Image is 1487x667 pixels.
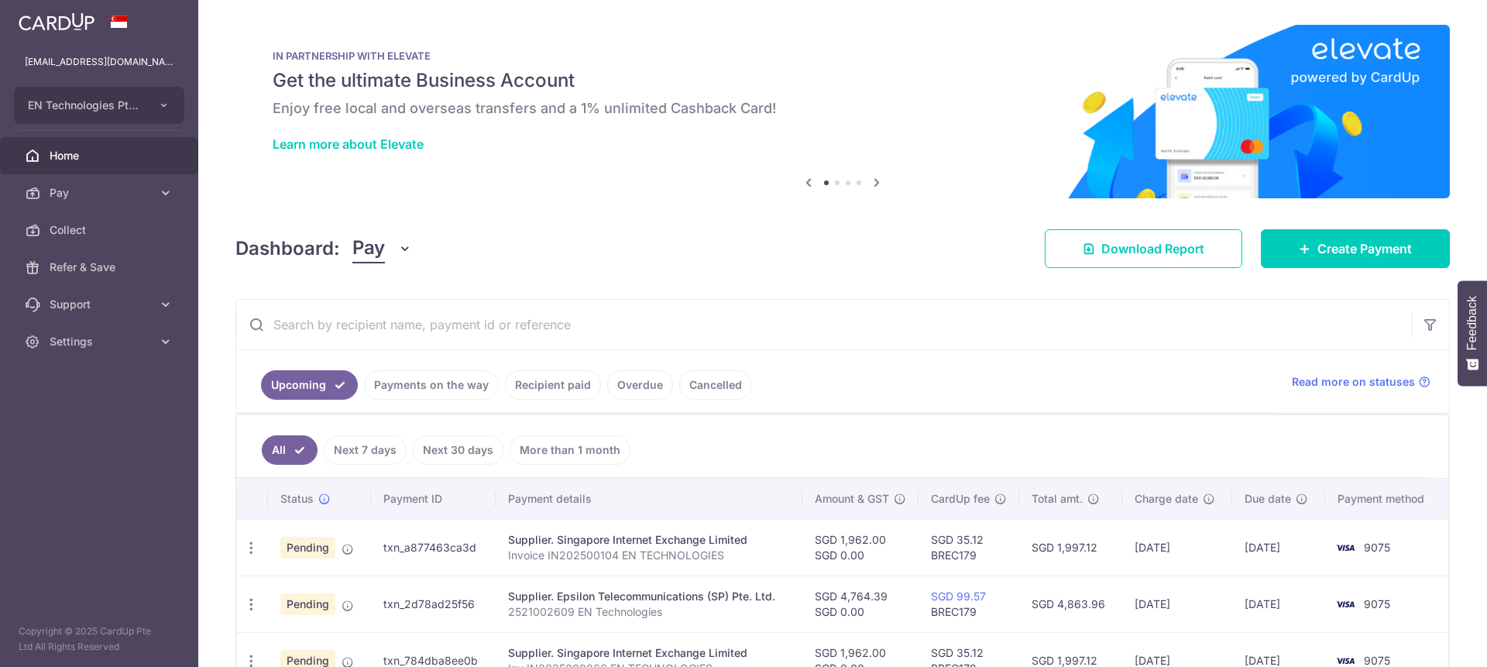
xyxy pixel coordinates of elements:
[1292,374,1430,390] a: Read more on statuses
[802,519,919,576] td: SGD 1,962.00 SGD 0.00
[352,234,412,263] button: Pay
[1387,621,1472,659] iframe: Opens a widget where you can find more information
[1232,576,1324,632] td: [DATE]
[1330,538,1361,557] img: Bank Card
[413,435,503,465] a: Next 30 days
[371,479,496,519] th: Payment ID
[50,148,152,163] span: Home
[235,25,1450,198] img: Renovation banner
[273,50,1413,62] p: IN PARTNERSHIP WITH ELEVATE
[235,235,340,263] h4: Dashboard:
[508,589,789,604] div: Supplier. Epsilon Telecommunications (SP) Pte. Ltd.
[50,222,152,238] span: Collect
[1325,479,1448,519] th: Payment method
[510,435,630,465] a: More than 1 month
[50,297,152,312] span: Support
[508,604,789,620] p: 2521002609 EN Technologies
[1122,576,1233,632] td: [DATE]
[1045,229,1242,268] a: Download Report
[371,576,496,632] td: txn_2d78ad25f56
[1364,597,1390,610] span: 9075
[1261,229,1450,268] a: Create Payment
[273,68,1413,93] h5: Get the ultimate Business Account
[50,260,152,275] span: Refer & Save
[324,435,407,465] a: Next 7 days
[1364,654,1390,667] span: 9075
[1364,541,1390,554] span: 9075
[273,99,1413,118] h6: Enjoy free local and overseas transfers and a 1% unlimited Cashback Card!
[1458,280,1487,386] button: Feedback - Show survey
[371,519,496,576] td: txn_a877463ca3d
[19,12,94,31] img: CardUp
[931,590,986,603] a: SGD 99.57
[1032,491,1083,507] span: Total amt.
[1245,491,1291,507] span: Due date
[679,370,752,400] a: Cancelled
[931,491,990,507] span: CardUp fee
[1019,519,1122,576] td: SGD 1,997.12
[50,334,152,349] span: Settings
[1232,519,1324,576] td: [DATE]
[919,576,1019,632] td: BREC179
[364,370,499,400] a: Payments on the way
[50,185,152,201] span: Pay
[496,479,802,519] th: Payment details
[815,491,889,507] span: Amount & GST
[25,54,173,70] p: [EMAIL_ADDRESS][DOMAIN_NAME]
[14,87,184,124] button: EN Technologies Pte Ltd
[508,548,789,563] p: Invoice IN202500104 EN TECHNOLOGIES
[1292,374,1415,390] span: Read more on statuses
[1101,239,1204,258] span: Download Report
[919,519,1019,576] td: SGD 35.12 BREC179
[352,234,385,263] span: Pay
[508,532,789,548] div: Supplier. Singapore Internet Exchange Limited
[280,593,335,615] span: Pending
[1465,296,1479,350] span: Feedback
[505,370,601,400] a: Recipient paid
[273,136,424,152] a: Learn more about Elevate
[262,435,318,465] a: All
[236,300,1412,349] input: Search by recipient name, payment id or reference
[1135,491,1198,507] span: Charge date
[261,370,358,400] a: Upcoming
[607,370,673,400] a: Overdue
[1019,576,1122,632] td: SGD 4,863.96
[28,98,143,113] span: EN Technologies Pte Ltd
[1330,595,1361,614] img: Bank Card
[280,537,335,559] span: Pending
[508,645,789,661] div: Supplier. Singapore Internet Exchange Limited
[802,576,919,632] td: SGD 4,764.39 SGD 0.00
[280,491,314,507] span: Status
[1122,519,1233,576] td: [DATE]
[1317,239,1412,258] span: Create Payment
